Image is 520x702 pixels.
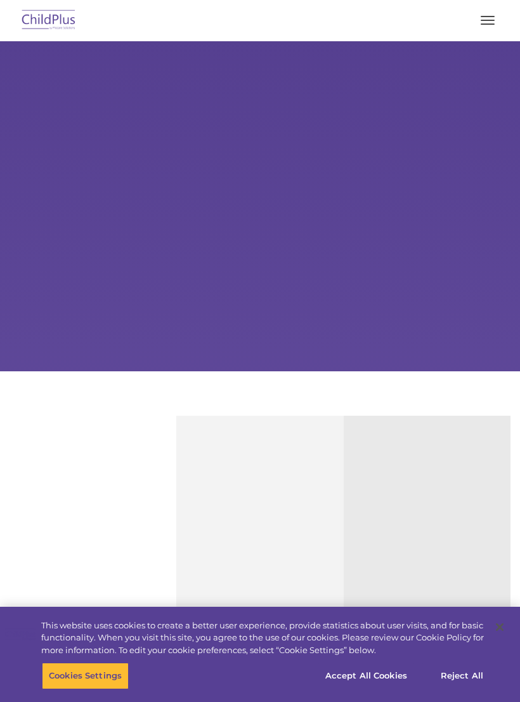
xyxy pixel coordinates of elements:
div: This website uses cookies to create a better user experience, provide statistics about user visit... [41,619,484,657]
button: Cookies Settings [42,663,129,689]
button: Reject All [422,663,502,689]
img: ChildPlus by Procare Solutions [19,6,79,36]
button: Accept All Cookies [318,663,414,689]
button: Close [486,613,514,641]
